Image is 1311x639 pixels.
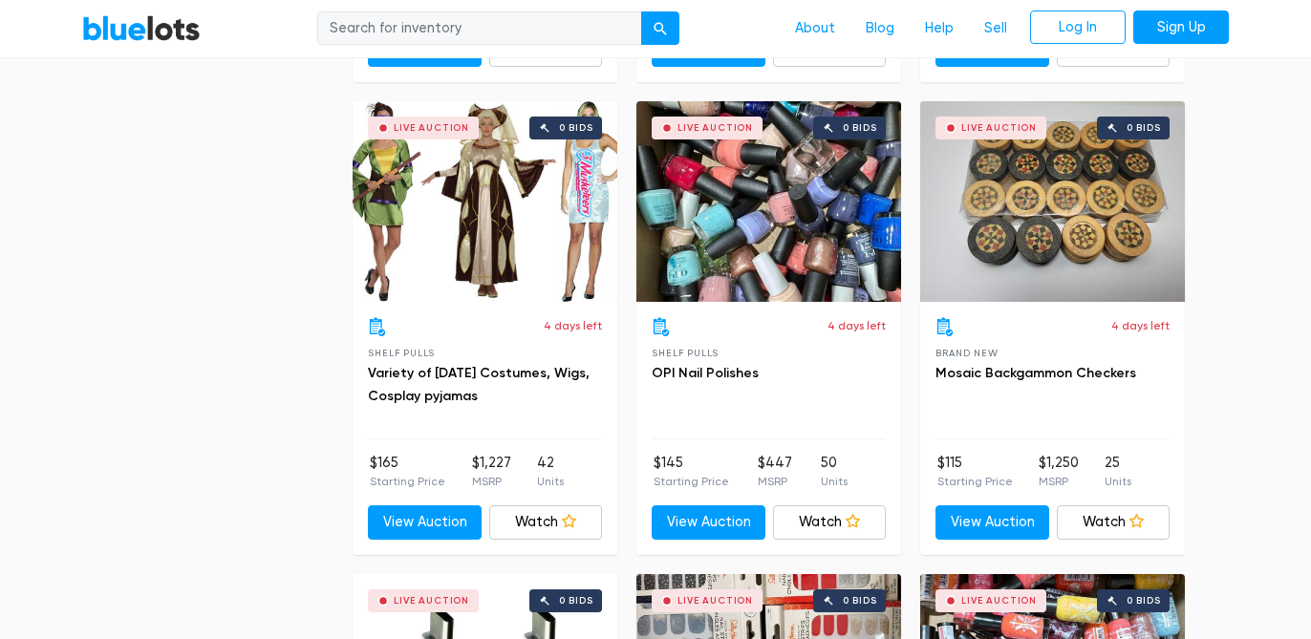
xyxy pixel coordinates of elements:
a: Mosaic Backgammon Checkers [935,365,1136,381]
a: View Auction [368,505,482,540]
p: Units [821,473,848,490]
a: OPI Nail Polishes [652,365,759,381]
li: $115 [937,453,1013,491]
a: Live Auction 0 bids [353,101,617,302]
a: View Auction [652,505,765,540]
a: View Auction [935,505,1049,540]
p: Units [1105,473,1131,490]
p: Units [537,473,564,490]
div: 0 bids [843,596,877,606]
a: Sign Up [1133,11,1229,45]
li: $165 [370,453,445,491]
li: $1,250 [1039,453,1079,491]
a: Live Auction 0 bids [636,101,901,302]
p: Starting Price [937,473,1013,490]
p: Starting Price [654,473,729,490]
div: 0 bids [1127,123,1161,133]
div: Live Auction [677,123,753,133]
div: Live Auction [394,596,469,606]
div: Live Auction [961,596,1037,606]
a: Variety of [DATE] Costumes, Wigs, Cosplay pyjamas [368,365,590,404]
a: Watch [489,505,603,540]
a: Sell [969,11,1022,47]
li: 25 [1105,453,1131,491]
a: Watch [773,505,887,540]
div: 0 bids [843,123,877,133]
a: Watch [1057,505,1171,540]
div: 0 bids [559,596,593,606]
li: $145 [654,453,729,491]
p: MSRP [472,473,511,490]
input: Search for inventory [317,11,642,46]
a: Log In [1030,11,1126,45]
p: MSRP [1039,473,1079,490]
div: Live Auction [394,123,469,133]
div: 0 bids [559,123,593,133]
p: 4 days left [1111,317,1170,334]
div: Live Auction [677,596,753,606]
li: 50 [821,453,848,491]
div: 0 bids [1127,596,1161,606]
a: Live Auction 0 bids [920,101,1185,302]
span: Shelf Pulls [652,348,719,358]
p: 4 days left [544,317,602,334]
p: Starting Price [370,473,445,490]
span: Shelf Pulls [368,348,435,358]
li: 42 [537,453,564,491]
a: Help [910,11,969,47]
a: BlueLots [82,14,201,42]
li: $1,227 [472,453,511,491]
div: Live Auction [961,123,1037,133]
p: MSRP [758,473,792,490]
p: 4 days left [827,317,886,334]
li: $447 [758,453,792,491]
a: Blog [850,11,910,47]
span: Brand New [935,348,998,358]
a: About [780,11,850,47]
